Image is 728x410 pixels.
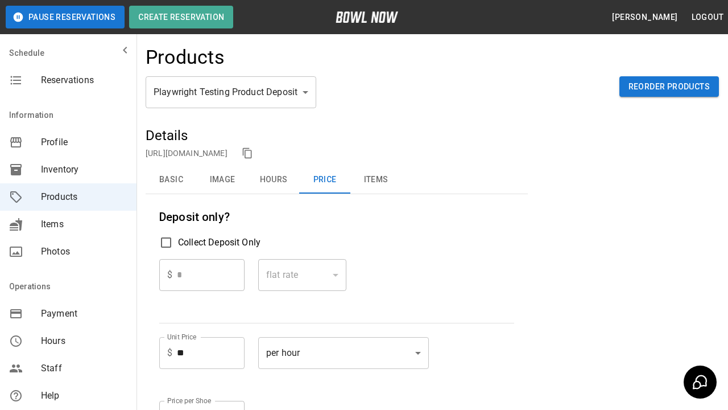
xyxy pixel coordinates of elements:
h5: Details [146,126,528,145]
span: Profile [41,136,127,149]
button: Hours [248,166,299,194]
span: Items [41,218,127,231]
span: Photos [41,245,127,259]
button: Image [197,166,248,194]
button: Pause Reservations [6,6,125,28]
div: Playwright Testing Product Deposit [146,76,316,108]
a: [URL][DOMAIN_NAME] [146,149,227,158]
span: Payment [41,307,127,321]
button: copy link [239,145,256,162]
div: flat rate [258,259,346,291]
button: Price [299,166,350,194]
button: Basic [146,166,197,194]
p: $ [167,346,172,360]
h6: Deposit only? [159,208,514,226]
button: [PERSON_NAME] [607,7,682,28]
span: Products [41,190,127,204]
button: Items [350,166,402,194]
span: Help [41,389,127,403]
div: per hour [258,337,429,369]
img: logo [336,11,398,23]
p: $ [167,268,172,282]
button: Create Reservation [129,6,233,28]
button: Logout [687,7,728,28]
h4: Products [146,46,225,69]
span: Reservations [41,73,127,87]
span: Collect Deposit Only [178,236,260,249]
div: basic tabs example [146,166,528,194]
span: Inventory [41,163,127,177]
button: Reorder Products [619,76,719,97]
span: Hours [41,334,127,348]
span: Staff [41,362,127,375]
